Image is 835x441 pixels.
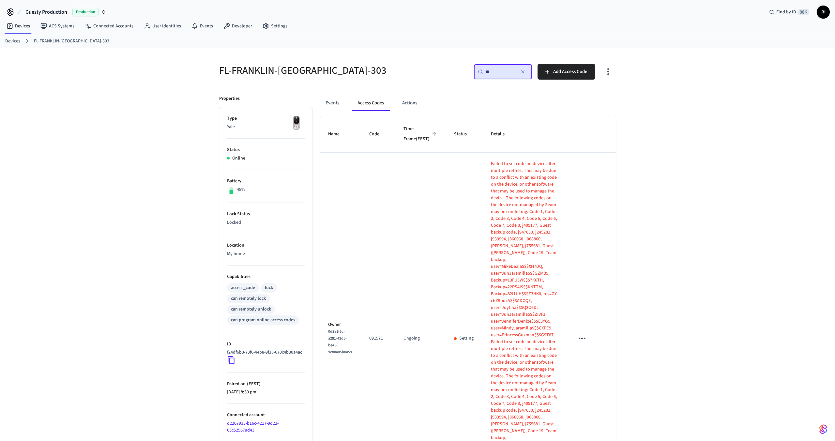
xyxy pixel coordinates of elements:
a: Devices [5,38,20,45]
span: Production [72,8,99,16]
p: Status [227,146,305,153]
button: Add Access Code [538,64,595,80]
p: Failed to set code on device after multiple retries. This may be due to a conflict with an existi... [491,160,558,339]
p: Connected account [227,412,305,418]
p: Battery [227,178,305,185]
img: Yale Assure Touchscreen Wifi Smart Lock, Satin Nickel, Front [288,115,305,131]
span: ⌘ K [798,9,809,15]
span: RI [817,6,829,18]
span: Guesty Production [25,8,67,16]
a: ACS Systems [35,20,80,32]
span: Details [491,129,513,139]
p: Capabilities [227,273,305,280]
h5: FL-FRANKLIN-[GEOGRAPHIC_DATA]-303 [219,64,414,77]
a: User Identities [139,20,186,32]
button: RI [817,6,830,19]
p: Type [227,115,305,122]
p: Location [227,242,305,249]
span: Time Frame(EEST) [403,124,438,144]
div: can program online access codes [231,317,295,324]
button: Events [320,95,344,111]
span: Find by ID [776,9,796,15]
div: Find by ID⌘ K [764,6,814,18]
a: Settings [257,20,293,32]
span: Name [328,129,348,139]
img: SeamLogoGradient.69752ec5.svg [819,424,827,434]
p: Setting [459,335,474,342]
p: f24df6b3-73f6-44b8-9f18-670c4b30a4ac [227,349,302,356]
p: [DATE] 8:30 pm [227,389,305,396]
a: Developer [218,20,257,32]
span: ( EEST ) [246,381,261,387]
a: Events [186,20,218,32]
p: Paired on [227,381,305,388]
p: 091971 [369,335,388,342]
button: Access Codes [352,95,389,111]
p: Lock Status [227,211,305,218]
p: ID [227,341,305,348]
p: Owner [328,321,354,328]
p: Yale [227,124,305,130]
span: Add Access Code [553,68,587,76]
div: can remotely unlock [231,306,271,313]
p: Online [232,155,245,162]
a: FL-FRANKLIN-[GEOGRAPHIC_DATA]-303 [34,38,109,45]
a: d2207933-b16c-4217-9d22-65c52967ad43 [227,420,279,433]
span: Code [369,129,388,139]
a: Devices [1,20,35,32]
p: 48% [237,186,245,193]
div: can remotely lock [231,295,266,302]
span: 0d3a1f6c-a281-43d5-be45-9c80a05b0a59 [328,329,352,355]
span: Status [454,129,475,139]
div: lock [265,284,273,291]
p: Locked [227,219,305,226]
a: Connected Accounts [80,20,139,32]
div: ant example [320,95,616,111]
div: access_code [231,284,255,291]
button: Actions [397,95,422,111]
p: My home [227,251,305,257]
p: Properties [219,95,240,102]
